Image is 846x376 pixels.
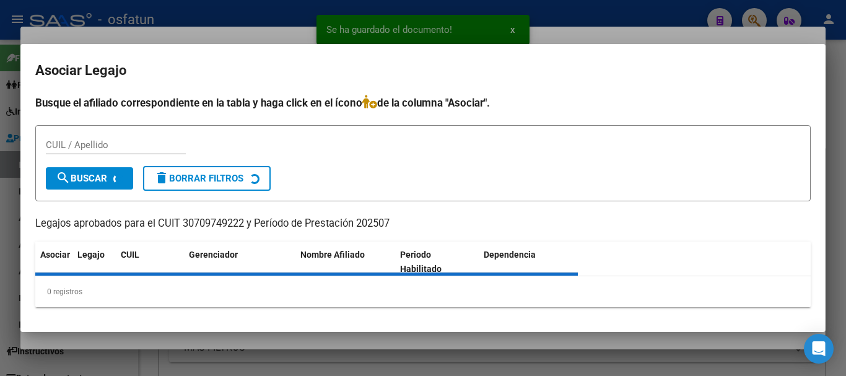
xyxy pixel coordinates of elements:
span: Periodo Habilitado [400,250,442,274]
span: Asociar [40,250,70,260]
datatable-header-cell: CUIL [116,242,184,282]
button: Buscar [46,167,133,190]
div: Open Intercom Messenger [804,334,834,364]
span: Buscar [56,173,107,184]
mat-icon: search [56,170,71,185]
mat-icon: delete [154,170,169,185]
span: Dependencia [484,250,536,260]
div: 0 registros [35,276,811,307]
span: Nombre Afiliado [300,250,365,260]
datatable-header-cell: Gerenciador [184,242,295,282]
p: Legajos aprobados para el CUIT 30709749222 y Período de Prestación 202507 [35,216,811,232]
datatable-header-cell: Nombre Afiliado [295,242,395,282]
button: Borrar Filtros [143,166,271,191]
h2: Asociar Legajo [35,59,811,82]
span: Legajo [77,250,105,260]
datatable-header-cell: Periodo Habilitado [395,242,479,282]
span: CUIL [121,250,139,260]
span: Gerenciador [189,250,238,260]
span: Borrar Filtros [154,173,243,184]
datatable-header-cell: Dependencia [479,242,578,282]
h4: Busque el afiliado correspondiente en la tabla y haga click en el ícono de la columna "Asociar". [35,95,811,111]
datatable-header-cell: Asociar [35,242,72,282]
datatable-header-cell: Legajo [72,242,116,282]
